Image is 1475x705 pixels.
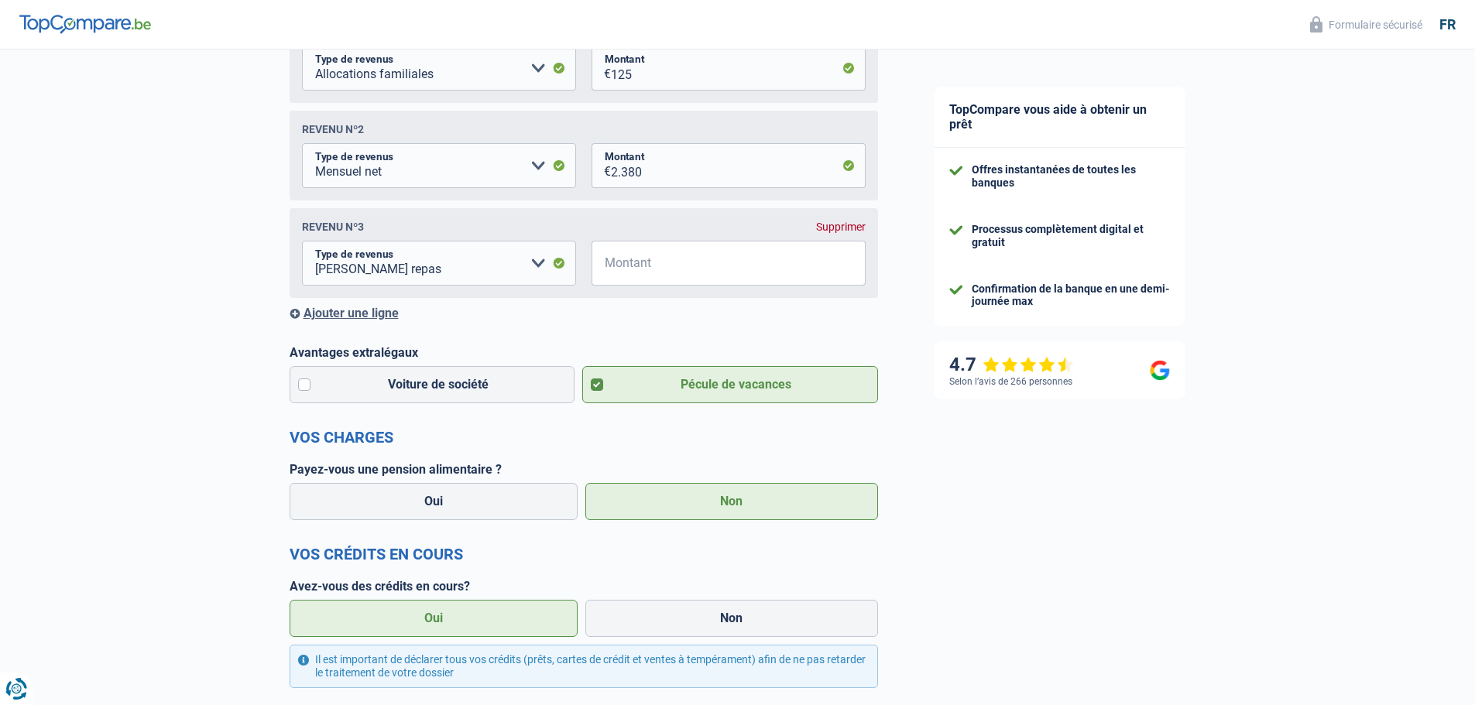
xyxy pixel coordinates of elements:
[290,645,878,688] div: Il est important de déclarer tous vos crédits (prêts, cartes de crédit et ventes à tempérament) a...
[1301,12,1432,37] button: Formulaire sécurisé
[19,15,151,33] img: TopCompare Logo
[972,223,1170,249] div: Processus complètement digital et gratuit
[585,600,878,637] label: Non
[290,345,878,360] label: Avantages extralégaux
[290,306,878,320] div: Ajouter une ligne
[592,241,611,286] span: €
[592,46,611,91] span: €
[949,354,1074,376] div: 4.7
[1439,16,1456,33] div: fr
[972,163,1170,190] div: Offres instantanées de toutes les banques
[934,87,1185,148] div: TopCompare vous aide à obtenir un prêt
[972,282,1170,309] div: Confirmation de la banque en une demi-journée max
[949,376,1072,387] div: Selon l’avis de 266 personnes
[302,221,364,233] div: Revenu nº3
[302,123,364,135] div: Revenu nº2
[290,366,575,403] label: Voiture de société
[290,545,878,563] h2: Vos crédits en cours
[290,579,878,594] label: Avez-vous des crédits en cours?
[4,403,5,404] img: Advertisement
[290,483,578,520] label: Oui
[816,221,866,233] div: Supprimer
[582,366,878,403] label: Pécule de vacances
[585,483,878,520] label: Non
[290,462,878,477] label: Payez-vous une pension alimentaire ?
[592,143,611,188] span: €
[290,600,578,637] label: Oui
[290,428,878,447] h2: Vos charges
